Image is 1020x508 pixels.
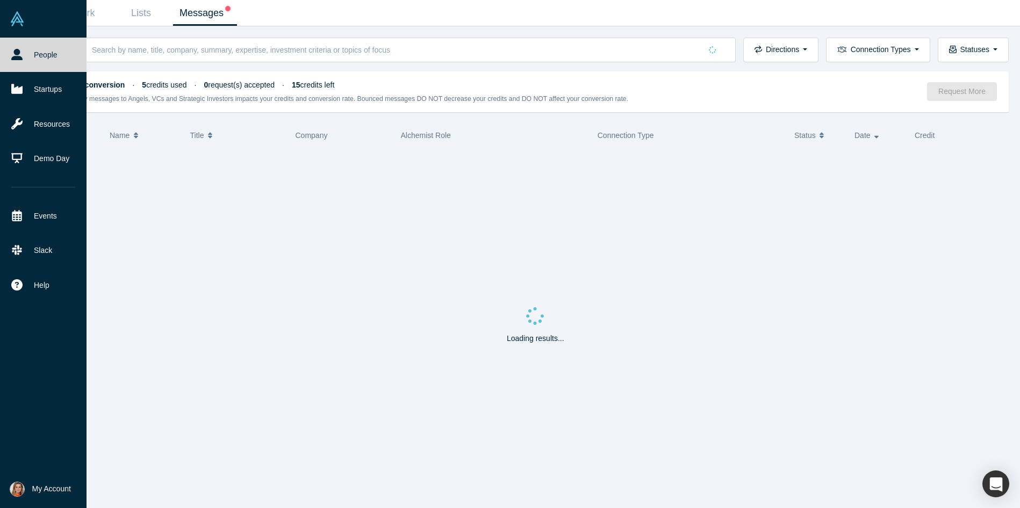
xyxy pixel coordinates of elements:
span: Status [794,124,816,147]
span: Name [110,124,130,147]
button: Title [190,124,284,147]
span: Date [854,124,871,147]
strong: 0% conversion [74,81,125,89]
a: Messages [173,1,237,26]
span: Title [190,124,204,147]
button: Directions [743,38,818,62]
span: · [195,81,197,89]
span: My Account [32,483,71,495]
span: Connection Type [598,131,654,140]
button: Name [110,124,179,147]
span: · [282,81,284,89]
button: Status [794,124,843,147]
strong: 15 [292,81,300,89]
span: Company [296,131,328,140]
button: My Account [10,482,71,497]
button: Statuses [938,38,1009,62]
strong: 5 [142,81,146,89]
span: credits left [292,81,334,89]
button: Connection Types [826,38,930,62]
small: Only messages to Angels, VCs and Strategic Investors impacts your credits and conversion rate. Bo... [74,95,629,103]
img: Gulin Yilmaz's Account [10,482,25,497]
span: Alchemist Role [401,131,451,140]
span: Credit [915,131,935,140]
p: Loading results... [507,333,564,344]
input: Search by name, title, company, summary, expertise, investment criteria or topics of focus [91,37,701,62]
span: credits used [142,81,186,89]
a: Lists [109,1,173,26]
strong: 0 [204,81,209,89]
span: · [132,81,134,89]
img: Alchemist Vault Logo [10,11,25,26]
span: request(s) accepted [204,81,275,89]
button: Date [854,124,903,147]
span: Help [34,280,49,291]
